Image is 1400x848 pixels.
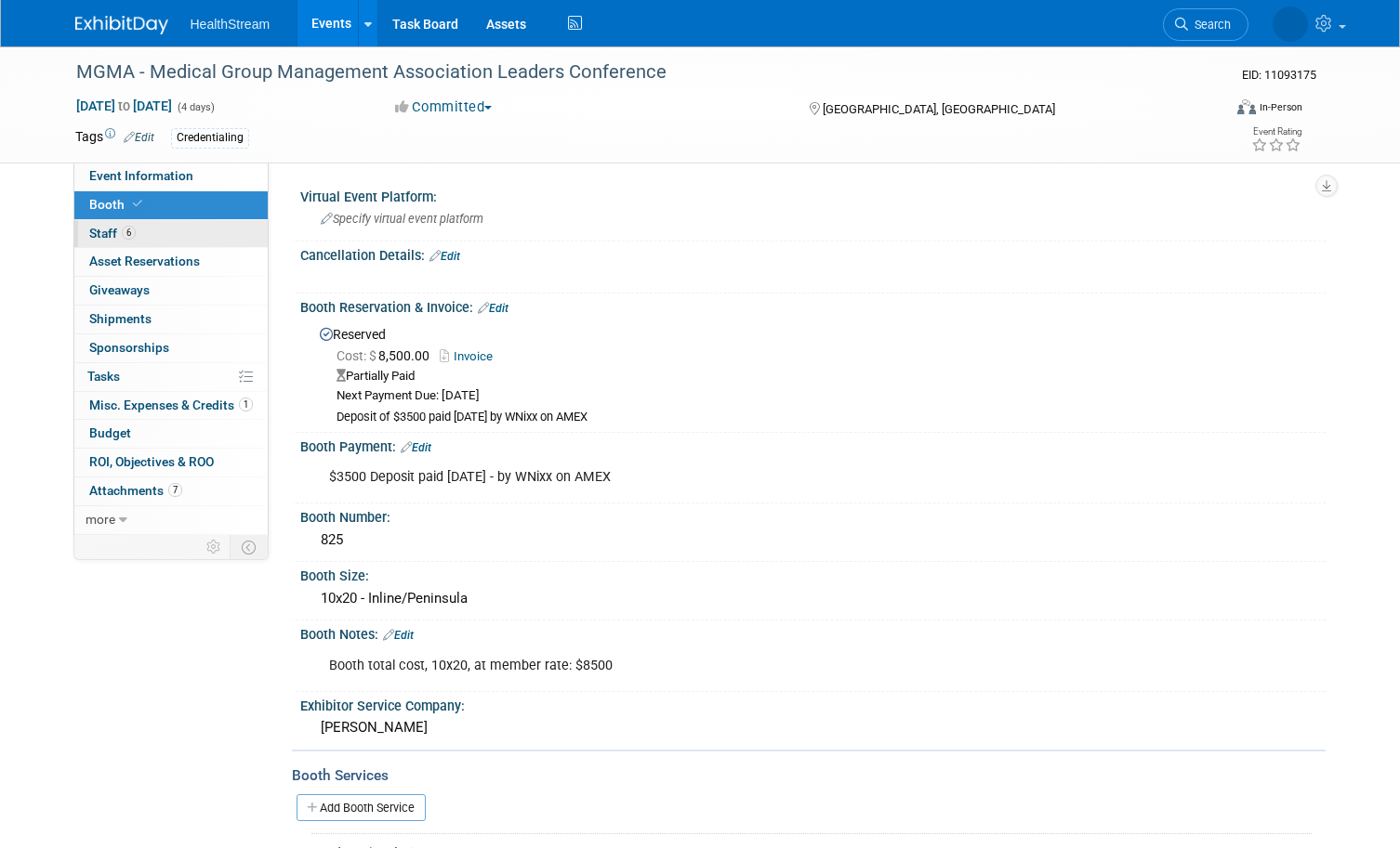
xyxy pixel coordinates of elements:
a: Tasks [74,363,268,391]
span: Sponsorships [89,340,169,355]
a: Misc. Expenses & Credits1 [74,392,268,420]
a: Booth [74,191,268,219]
div: Booth Services [292,765,1326,786]
span: ROI, Objectives & ROO [89,454,214,469]
span: Shipments [89,311,152,326]
div: $3500 Deposit paid [DATE] - by WNixx on AMEX [316,459,1127,496]
span: 6 [122,226,136,240]
span: (4 days) [176,101,215,113]
span: Search [1188,18,1231,32]
a: Edit [383,629,414,642]
span: Staff [89,226,136,241]
div: Credentialing [171,128,249,148]
span: Event ID: 11093175 [1242,68,1316,82]
a: Event Information [74,163,268,190]
div: Cancellation Details: [300,241,1326,266]
span: Event Information [89,168,193,183]
span: Specify virtual event platform [321,212,483,226]
span: Misc. Expenses & Credits [89,398,253,412]
span: [GEOGRAPHIC_DATA], [GEOGRAPHIC_DATA] [823,102,1055,116]
span: to [115,98,133,113]
span: Asset Reservations [89,254,200,268]
span: Giveaways [89,282,150,297]
div: Reserved [314,320,1312,425]
div: [PERSON_NAME] [314,713,1312,742]
span: Attachments [89,483,182,498]
div: MGMA - Medical Group Management Association Leaders Conference [70,56,1198,89]
td: Tags [75,127,154,149]
span: 7 [168,483,182,497]
img: Wendy Nixx [1273,7,1308,42]
a: more [74,506,268,534]
span: 1 [239,398,253,411]
span: Budget [89,425,131,440]
div: Virtual Event Platform: [300,183,1326,206]
span: Cost: $ [337,348,378,363]
a: Budget [74,420,268,448]
div: Booth Number: [300,503,1326,527]
span: HealthStream [191,17,271,32]
div: Exhibitor Service Company: [300,692,1326,715]
a: Edit [124,131,154,144]
div: In-Person [1259,100,1302,114]
div: Booth Size: [300,562,1326,585]
div: Event Rating [1251,127,1301,137]
span: more [86,512,115,527]
div: Partially Paid [337,368,1312,385]
span: Tasks [87,369,120,384]
a: Staff6 [74,220,268,248]
td: Personalize Event Tab Strip [198,535,231,559]
img: ExhibitDay [75,16,168,34]
a: Asset Reservations [74,248,268,276]
div: Deposit of $3500 paid [DATE] by WNixx on AMEX [337,410,1312,425]
div: Booth Notes: [300,620,1326,645]
a: Edit [478,302,508,315]
a: Invoice [440,349,502,363]
div: Event Format [1121,97,1302,124]
a: Edit [429,250,460,263]
a: Giveaways [74,277,268,305]
a: Shipments [74,306,268,333]
div: Booth Payment: [300,433,1326,457]
div: Booth total cost, 10x20, at member rate: $8500 [316,647,1127,685]
span: 8,500.00 [337,348,437,363]
div: 825 [314,526,1312,554]
a: Edit [401,441,431,454]
div: 10x20 - Inline/Peninsula [314,584,1312,613]
button: Committed [389,98,499,117]
div: Booth Reservation & Invoice: [300,294,1326,318]
span: [DATE] [DATE] [75,98,173,114]
a: Search [1163,8,1248,41]
a: ROI, Objectives & ROO [74,449,268,476]
a: Add Booth Service [297,794,426,821]
a: Sponsorships [74,334,268,362]
td: Toggle Event Tabs [230,535,268,559]
i: Booth reservation complete [133,199,142,209]
div: Next Payment Due: [DATE] [337,387,1312,405]
span: Booth [89,197,146,212]
a: Attachments7 [74,477,268,505]
img: Format-Inperson.png [1237,99,1256,114]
